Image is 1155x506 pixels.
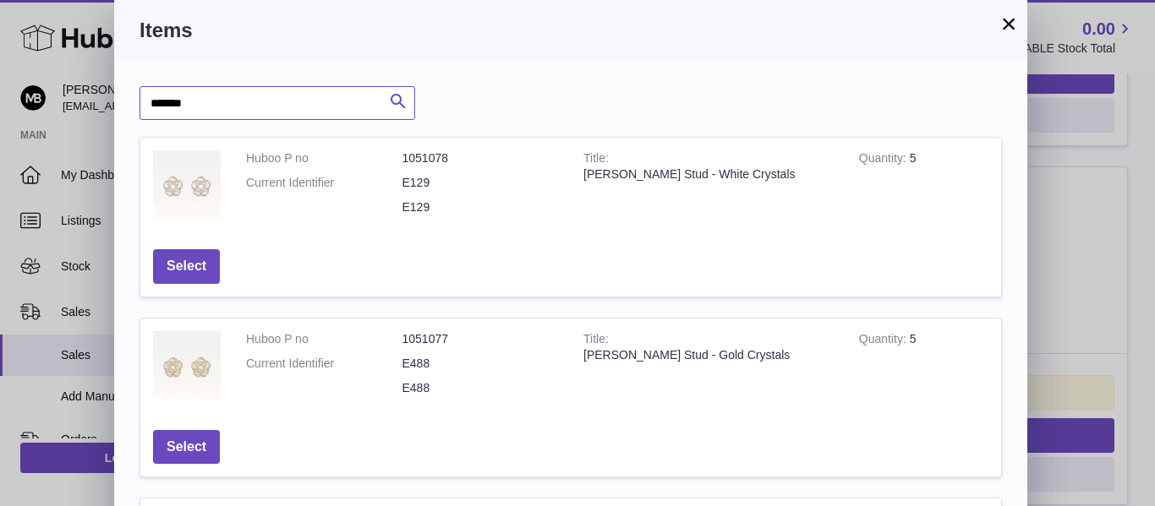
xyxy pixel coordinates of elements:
[583,151,609,169] strong: Title
[859,151,910,169] strong: Quantity
[153,430,220,465] button: Select
[583,347,834,363] div: [PERSON_NAME] Stud - Gold Crystals
[999,14,1019,34] button: ×
[153,331,221,399] img: Camelia Stud - Gold Crystals
[246,175,402,191] dt: Current Identifier
[402,199,559,215] dd: E129
[153,150,221,218] img: Camelia Stud - White Crystals
[583,166,834,182] div: [PERSON_NAME] Stud - White Crystals
[402,150,559,166] dd: 1051078
[402,331,559,347] dd: 1051077
[402,356,559,372] dd: E488
[846,138,1001,237] td: 5
[246,331,402,347] dt: Huboo P no
[846,318,1001,417] td: 5
[402,380,559,396] dd: E488
[153,249,220,284] button: Select
[859,332,910,350] strong: Quantity
[140,17,1002,44] h3: Items
[402,175,559,191] dd: E129
[583,332,609,350] strong: Title
[246,356,402,372] dt: Current Identifier
[246,150,402,166] dt: Huboo P no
